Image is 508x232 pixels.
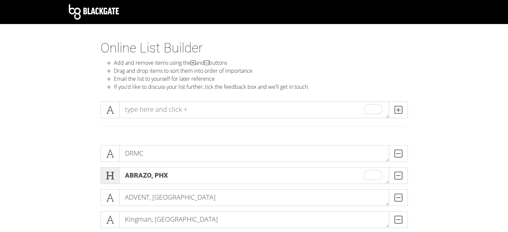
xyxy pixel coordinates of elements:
textarea: To enrich screen reader interactions, please activate Accessibility in Grammarly extension settings [119,167,389,184]
img: Blackgate [69,4,119,20]
li: Drag and drop items to sort them into order of importance [114,67,408,75]
textarea: To enrich screen reader interactions, please activate Accessibility in Grammarly extension settings [119,211,389,228]
li: Email the list to yourself for later reference [114,75,408,83]
textarea: To enrich screen reader interactions, please activate Accessibility in Grammarly extension settings [119,101,389,118]
h1: Online List Builder [101,40,408,56]
textarea: To enrich screen reader interactions, please activate Accessibility in Grammarly extension settings [119,189,389,206]
textarea: To enrich screen reader interactions, please activate Accessibility in Grammarly extension settings [119,145,389,162]
li: Add and remove items using the and buttons [114,59,408,67]
li: If you'd like to discuss your list further, tick the feedback box and we'll get in touch. [114,83,408,91]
